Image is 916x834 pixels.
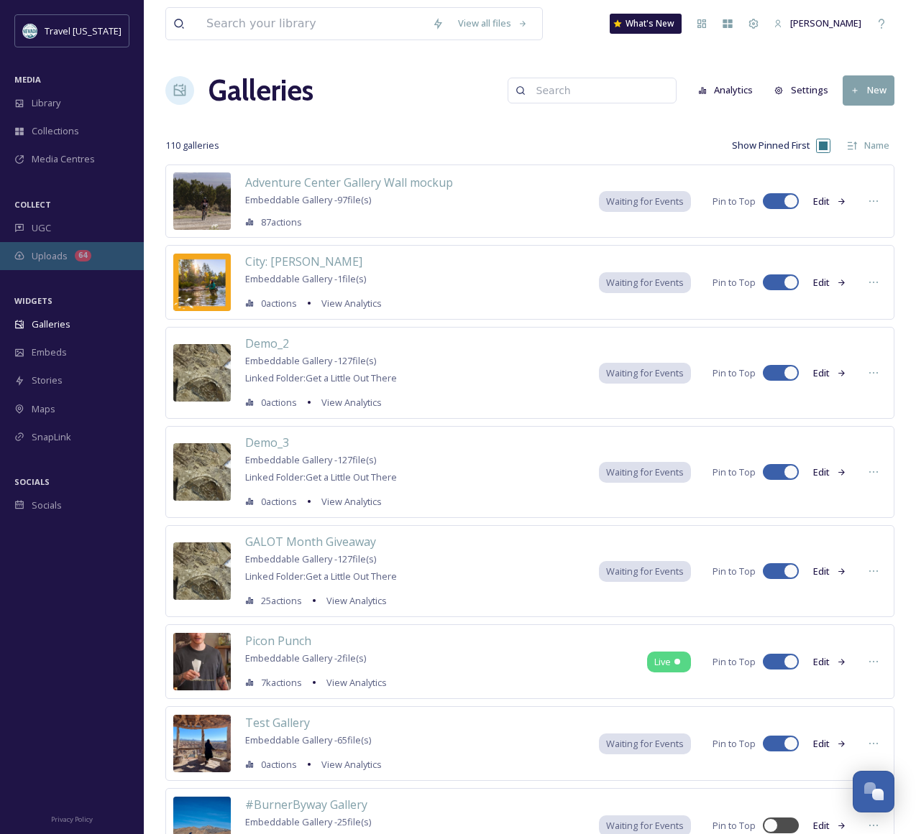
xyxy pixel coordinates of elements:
span: Pin to Top [713,195,756,208]
span: Maps [32,402,55,416]
span: Library [32,96,60,110]
span: Embeddable Gallery - 127 file(s) [245,453,376,466]
a: Linked Folder:Get a Little Out There [245,468,397,486]
span: Linked Folder: Get a Little Out There [245,570,397,583]
a: View Analytics [314,493,382,510]
span: Waiting for Events [606,366,684,380]
a: View Analytics [314,756,382,773]
img: 560ea29e-226d-4491-8754-779ea0fc91cd.jpg [173,344,231,402]
span: Galleries [32,318,70,331]
span: WIDGETS [14,295,52,306]
button: Edit [806,359,853,387]
span: Pin to Top [713,565,756,578]
a: Linked Folder:Get a Little Out There [245,369,397,386]
input: Search your library [199,8,425,40]
div: What's New [610,14,682,34]
span: Embeddable Gallery - 127 file(s) [245,552,376,565]
span: Pin to Top [713,655,756,669]
span: Travel [US_STATE] [45,24,122,37]
img: 35f8432e-34f8-42db-bb9b-84ccc62b0fd0.jpg [173,172,231,230]
a: Privacy Policy [51,810,93,827]
img: d6ee97c1-ceff-4533-a8f8-7461e56195e5.jpg [173,633,231,690]
div: Name [859,134,894,157]
span: Embeddable Gallery - 1 file(s) [245,272,366,285]
span: 0 actions [261,758,297,772]
a: View Analytics [314,394,382,411]
span: 110 galleries [165,139,219,152]
button: Edit [806,557,853,585]
a: View Analytics [319,592,387,609]
span: View Analytics [321,758,382,771]
span: Pin to Top [713,737,756,751]
button: Edit [806,269,853,297]
span: Waiting for Events [606,819,684,833]
span: Linked Folder: Get a Little Out There [245,371,397,384]
span: Embeddable Gallery - 127 file(s) [245,354,376,367]
img: fc6720fe-84d8-4870-b072-7e34a5a812c3.jpg [173,715,231,772]
a: Analytics [691,76,768,104]
span: 0 actions [261,297,297,310]
span: 0 actions [261,495,297,509]
span: Pin to Top [713,465,756,479]
a: View Analytics [319,674,387,691]
span: UGC [32,221,51,235]
span: Socials [32,499,62,512]
span: Test Gallery [245,715,310,731]
button: New [843,75,894,105]
a: Settings [767,76,843,104]
button: Analytics [691,76,761,104]
span: Demo_3 [245,435,289,450]
a: [PERSON_NAME] [766,9,869,37]
span: Demo_2 [245,335,289,351]
img: 560ea29e-226d-4491-8754-779ea0fc91cd.jpg [173,443,231,501]
span: Linked Folder: Get a Little Out There [245,471,397,483]
img: c29758d2-b33f-4551-aa1d-31f788acf772.jpg [173,254,231,311]
span: View Analytics [321,495,382,508]
span: Waiting for Events [606,195,684,208]
span: Stories [32,374,63,387]
span: Waiting for Events [606,565,684,578]
button: Settings [767,76,835,104]
span: Live [654,655,671,669]
button: Open Chat [853,771,894,812]
span: Privacy Policy [51,815,93,824]
span: Embeddable Gallery - 97 file(s) [245,193,371,206]
span: Show Pinned First [732,139,810,152]
img: 560ea29e-226d-4491-8754-779ea0fc91cd.jpg [173,542,231,600]
span: [PERSON_NAME] [790,17,861,29]
span: Media Centres [32,152,95,166]
span: 0 actions [261,396,297,409]
div: 64 [75,250,91,261]
button: Edit [806,187,853,216]
span: Picon Punch [245,633,311,649]
span: Pin to Top [713,366,756,380]
span: View Analytics [321,297,382,310]
button: Edit [806,730,853,758]
span: GALOT Month Giveaway [245,534,376,550]
img: download.jpeg [23,24,37,38]
span: Embeddable Gallery - 2 file(s) [245,652,366,664]
a: Galleries [209,69,313,112]
button: Edit [806,648,853,676]
button: Edit [806,458,853,486]
span: Waiting for Events [606,737,684,751]
span: 7k actions [261,676,302,690]
span: Pin to Top [713,276,756,289]
span: Adventure Center Gallery Wall mockup [245,175,453,190]
span: 87 actions [261,216,302,229]
span: Waiting for Events [606,465,684,479]
span: City: [PERSON_NAME] [245,254,362,269]
span: 25 actions [261,594,302,608]
span: Waiting for Events [606,276,684,289]
span: Collections [32,124,79,138]
a: View Analytics [314,295,382,312]
span: SOCIALS [14,476,50,487]
input: Search [529,76,669,105]
span: Uploads [32,249,68,263]
a: View all files [451,9,535,37]
a: Linked Folder:Get a Little Out There [245,567,397,585]
span: View Analytics [326,594,387,607]
span: View Analytics [321,396,382,409]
